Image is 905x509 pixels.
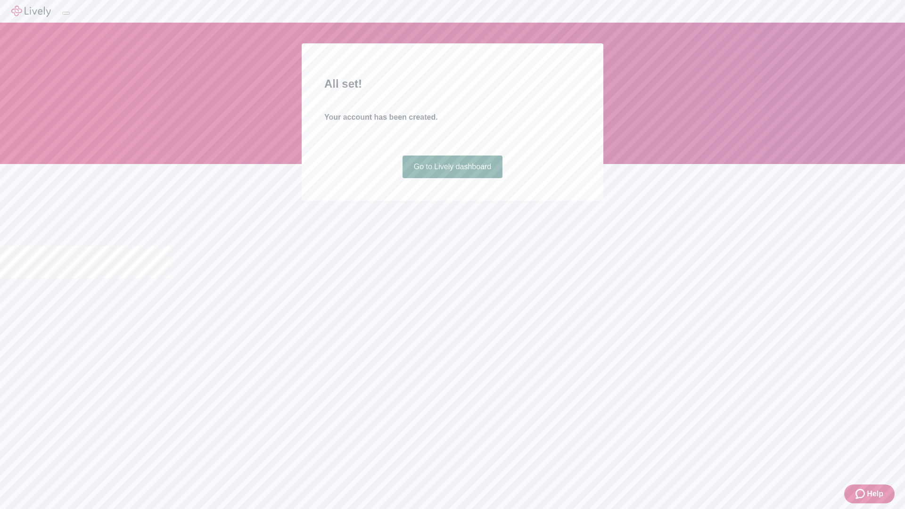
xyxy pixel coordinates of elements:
[11,6,51,17] img: Lively
[324,112,581,123] h4: Your account has been created.
[403,156,503,178] a: Go to Lively dashboard
[867,488,883,500] span: Help
[856,488,867,500] svg: Zendesk support icon
[844,484,895,503] button: Zendesk support iconHelp
[324,75,581,92] h2: All set!
[62,12,70,15] button: Log out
